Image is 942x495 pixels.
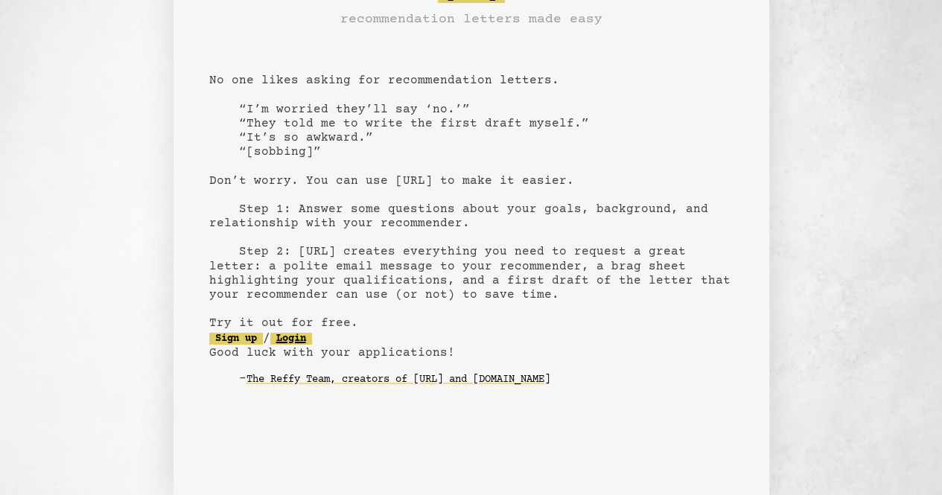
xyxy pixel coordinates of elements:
[246,368,550,392] a: The Reffy Team, creators of [URL] and [DOMAIN_NAME]
[239,372,733,387] div: -
[209,333,263,345] a: Sign up
[270,333,312,345] a: Login
[340,9,602,30] h3: recommendation letters made easy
